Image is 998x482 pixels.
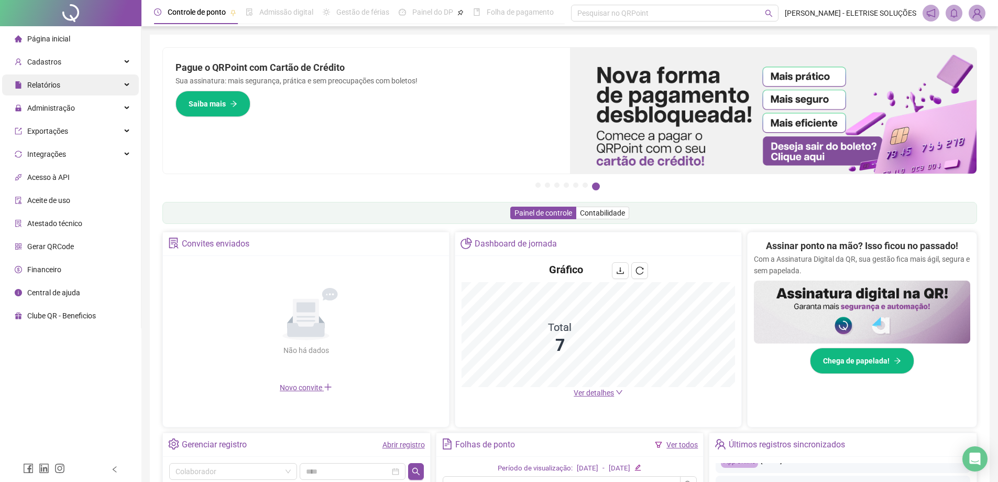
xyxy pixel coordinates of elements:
span: reload [635,266,644,275]
div: [DATE] [577,463,598,474]
span: notification [926,8,936,18]
span: setting [168,438,179,449]
span: file [15,81,22,89]
button: 7 [592,183,600,190]
button: 5 [573,183,578,188]
p: Sua assinatura: mais segurança, prática e sem preocupações com boletos! [176,75,557,87]
span: Atestado técnico [27,219,82,228]
button: 2 [545,183,550,188]
span: clock-circle [154,8,161,16]
span: sync [15,151,22,158]
img: banner%2F02c71560-61a6-44d4-94b9-c8ab97240462.png [754,281,970,344]
span: filter [655,441,662,448]
span: instagram [54,463,65,474]
div: Dashboard de jornada [475,235,557,253]
div: [DATE] [609,463,630,474]
h2: Pague o QRPoint com Cartão de Crédito [176,60,557,75]
button: Chega de papelada! [810,348,914,374]
div: Gerenciar registro [182,436,247,454]
span: Admissão digital [259,8,313,16]
span: qrcode [15,243,22,250]
button: 4 [564,183,569,188]
span: plus [324,383,332,391]
span: api [15,174,22,181]
span: down [616,389,623,396]
span: facebook [23,463,34,474]
span: Gestão de férias [336,8,389,16]
span: Página inicial [27,35,70,43]
span: Chega de papelada! [823,355,890,367]
span: Clube QR - Beneficios [27,312,96,320]
span: audit [15,197,22,204]
button: 1 [535,183,541,188]
div: - [602,463,605,474]
span: Painel do DP [412,8,453,16]
div: Convites enviados [182,235,249,253]
span: Novo convite [280,383,332,392]
button: 3 [554,183,560,188]
span: pie-chart [460,238,471,249]
span: [PERSON_NAME] - ELETRISE SOLUÇÕES [785,7,916,19]
span: Saiba mais [189,98,226,110]
div: Open Intercom Messenger [962,446,988,472]
span: Administração [27,104,75,112]
span: Cadastros [27,58,61,66]
span: Painel de controle [514,209,572,217]
span: Acesso à API [27,173,70,181]
img: 94463 [969,5,985,21]
span: search [412,467,420,476]
span: left [111,466,118,473]
span: Financeiro [27,265,61,274]
span: search [765,9,773,17]
span: lock [15,104,22,112]
span: dashboard [399,8,406,16]
span: arrow-right [230,100,237,108]
span: dollar [15,266,22,273]
h2: Assinar ponto na mão? Isso ficou no passado! [766,239,958,253]
span: gift [15,312,22,319]
span: linkedin [39,463,49,474]
span: Relatórios [27,81,60,89]
span: home [15,35,22,42]
span: pushpin [457,9,464,16]
span: download [616,266,624,275]
span: file-text [442,438,453,449]
span: edit [634,464,641,471]
a: Abrir registro [382,441,425,449]
span: team [715,438,726,449]
span: book [473,8,480,16]
span: Central de ajuda [27,288,80,297]
div: Últimos registros sincronizados [729,436,845,454]
span: Ver detalhes [574,389,614,397]
img: banner%2F096dab35-e1a4-4d07-87c2-cf089f3812bf.png [570,48,977,174]
span: Controle de ponto [168,8,226,16]
a: Ver todos [666,441,698,449]
a: Ver detalhes down [574,389,623,397]
span: export [15,127,22,135]
h4: Gráfico [549,262,583,277]
div: Período de visualização: [498,463,573,474]
span: Contabilidade [580,209,625,217]
span: solution [168,238,179,249]
span: user-add [15,58,22,66]
span: Integrações [27,150,66,158]
div: Não há dados [258,345,354,356]
p: Com a Assinatura Digital da QR, sua gestão fica mais ágil, segura e sem papelada. [754,253,970,276]
span: Exportações [27,127,68,135]
span: Folha de pagamento [487,8,554,16]
div: Folhas de ponto [455,436,515,454]
span: sun [323,8,330,16]
span: info-circle [15,289,22,296]
span: pushpin [230,9,236,16]
span: arrow-right [894,357,901,365]
span: Gerar QRCode [27,242,74,251]
button: Saiba mais [176,91,250,117]
span: solution [15,220,22,227]
span: file-done [246,8,253,16]
span: Aceite de uso [27,196,70,205]
span: bell [949,8,959,18]
button: 6 [583,183,588,188]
